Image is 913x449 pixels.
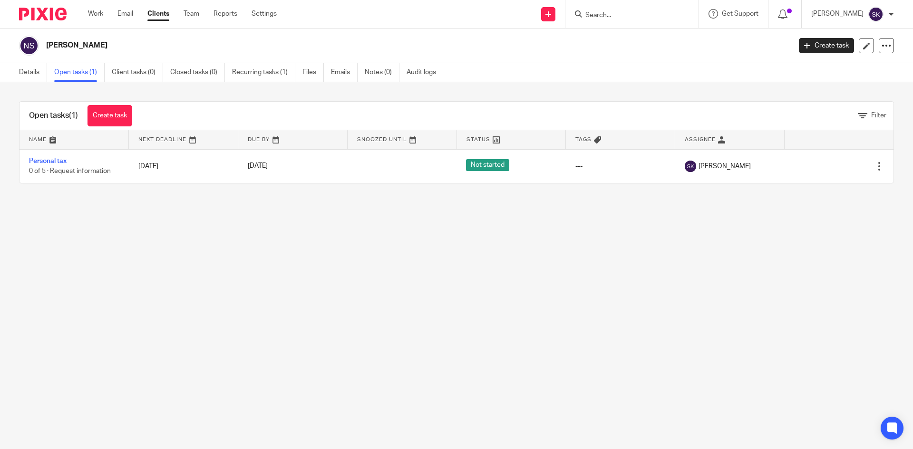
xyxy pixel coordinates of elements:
span: Status [466,137,490,142]
input: Search [584,11,670,20]
a: Personal tax [29,158,67,164]
img: svg%3E [19,36,39,56]
img: svg%3E [685,161,696,172]
span: (1) [69,112,78,119]
a: Email [117,9,133,19]
a: Client tasks (0) [112,63,163,82]
a: Reports [214,9,237,19]
h1: Open tasks [29,111,78,121]
span: 0 of 5 · Request information [29,168,111,174]
a: Closed tasks (0) [170,63,225,82]
span: Get Support [722,10,758,17]
p: [PERSON_NAME] [811,9,864,19]
span: Not started [466,159,509,171]
a: Team [184,9,199,19]
a: Create task [799,38,854,53]
span: [DATE] [248,163,268,170]
img: svg%3E [868,7,884,22]
a: Audit logs [407,63,443,82]
a: Clients [147,9,169,19]
a: Create task [87,105,132,126]
span: Tags [575,137,592,142]
h2: [PERSON_NAME] [46,40,637,50]
span: Snoozed Until [357,137,407,142]
a: Work [88,9,103,19]
a: Files [302,63,324,82]
td: [DATE] [129,149,238,183]
a: Open tasks (1) [54,63,105,82]
a: Notes (0) [365,63,399,82]
a: Settings [252,9,277,19]
img: Pixie [19,8,67,20]
a: Details [19,63,47,82]
div: --- [575,162,666,171]
span: Filter [871,112,886,119]
a: Recurring tasks (1) [232,63,295,82]
a: Emails [331,63,358,82]
span: [PERSON_NAME] [699,162,751,171]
